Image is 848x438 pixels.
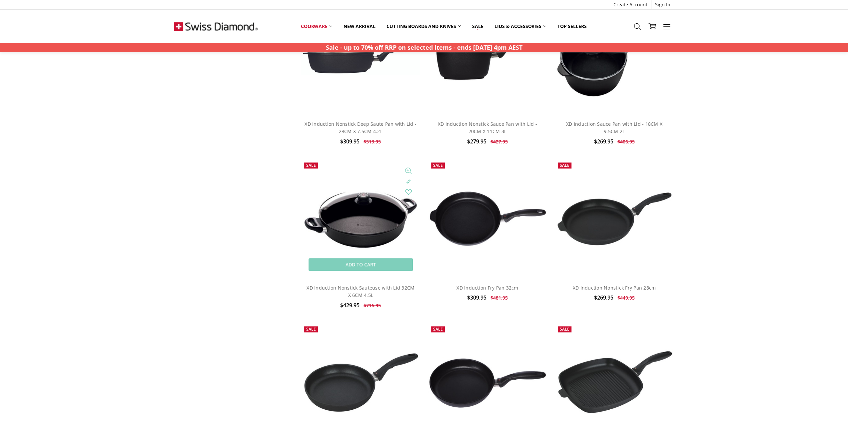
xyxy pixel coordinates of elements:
span: $309.95 [467,294,486,301]
img: XD Induction Fry Pan 24cm [301,351,420,415]
img: XD Induction Nonstick Sauteuse with Lid 32CM X 6CM 4.5L [301,187,420,250]
img: XD Induction Sauce Pan with Lid - 18CM X 9.5CM 2L [554,11,674,99]
span: $269.95 [594,294,613,301]
span: Sale [306,326,316,332]
span: $309.95 [340,138,360,145]
a: Add to Cart [309,258,413,271]
a: XD Induction Nonstick Fry Pan 28cm [554,159,674,279]
a: Lids & Accessories [489,19,551,34]
span: Sale [560,162,569,168]
img: XD Induction Nonstick Deep Saute Pan with Lid - 28CM X 7.5CM 4.2L [301,35,420,75]
a: XD Induction Nonstick Sauce Pan with Lid - 20CM X 11CM 3L [438,121,537,134]
strong: Sale - up to 70% off RRP on selected items - ends [DATE] 4pm AEST [326,43,522,51]
a: XD Induction Fry Pan 32cm [456,285,518,291]
a: Cutting boards and knives [381,19,466,34]
img: XD Induction Square Grill Pan - 28cm x 28cm x 4cm [554,349,674,416]
span: $427.95 [490,138,508,145]
span: Sale [433,162,443,168]
img: XD Induction Nonstick Sauce Pan with Lid - 20CM X 11CM 3L [428,29,547,81]
img: XD Induction Nonstick Fry Pan 28cm [554,190,674,248]
a: Sale [466,19,489,34]
span: $513.95 [364,138,381,145]
img: Free Shipping On Every Order [174,10,258,43]
a: XD Induction Nonstick Deep Saute Pan with Lid - 28CM X 7.5CM 4.2L [305,121,417,134]
a: Top Sellers [552,19,592,34]
a: New arrival [338,19,381,34]
span: $279.95 [467,138,486,145]
span: $429.95 [340,302,360,309]
span: $449.95 [617,295,634,301]
span: $716.95 [364,302,381,309]
img: XD Induction Fry Pan 20cm [428,357,547,408]
span: $269.95 [594,138,613,145]
a: Cookware [295,19,338,34]
a: XD Induction Fry Pan 32cm [428,159,547,279]
a: XD Induction Nonstick Sauteuse with Lid 32CM X 6CM 4.5L [301,159,420,279]
span: $481.95 [490,295,508,301]
span: Sale [433,326,443,332]
a: XD Induction Nonstick Fry Pan 28cm [573,285,656,291]
span: Sale [306,162,316,168]
img: XD Induction Fry Pan 32cm [428,190,547,247]
a: XD Induction Nonstick Sauteuse with Lid 32CM X 6CM 4.5L [307,285,415,298]
a: XD Induction Sauce Pan with Lid - 18CM X 9.5CM 2L [566,121,662,134]
span: $406.95 [617,138,634,145]
span: Sale [560,326,569,332]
